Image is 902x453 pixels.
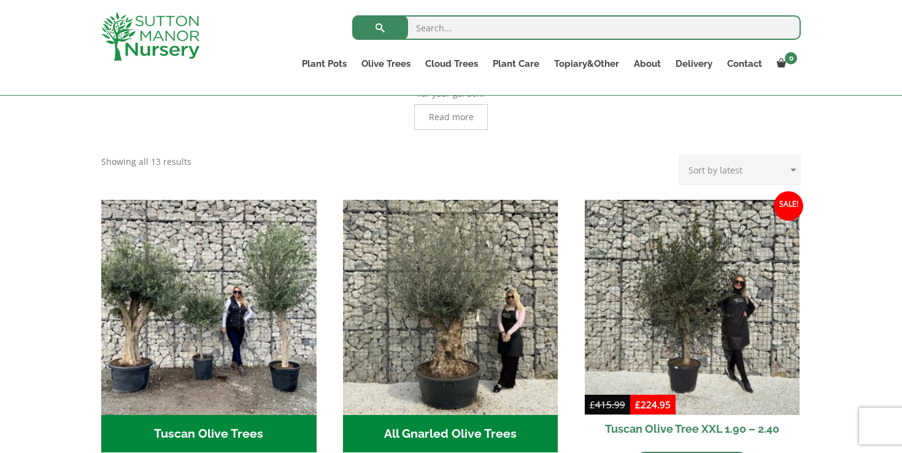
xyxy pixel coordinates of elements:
h2: Tuscan Olive Trees [101,415,317,453]
span: £ [590,398,595,411]
a: Delivery [668,55,720,72]
select: Shop order [679,154,801,185]
img: logo [101,12,199,61]
input: Search... [352,15,801,40]
img: Tuscan Olive Trees [101,200,317,415]
span: Sale! [774,191,803,221]
a: 0 [769,55,801,72]
a: About [626,55,668,72]
a: Contact [720,55,769,72]
p: Showing all 13 results [101,154,191,169]
a: Cloud Trees [418,55,485,72]
span: Read more [429,113,474,121]
a: Plant Care [485,55,547,72]
a: Visit product category Tuscan Olive Trees [101,200,317,452]
h2: Tuscan Olive Tree XXL 1.90 – 2.40 [585,415,800,443]
img: Tuscan Olive Tree XXL 1.90 - 2.40 [585,200,800,415]
a: Olive Trees [354,55,418,72]
a: Visit product category All Gnarled Olive Trees [343,200,558,452]
img: All Gnarled Olive Trees [343,200,558,415]
a: Sale! Tuscan Olive Tree XXL 1.90 – 2.40 [585,200,800,443]
span: £ [635,398,641,411]
a: Topiary&Other [547,55,626,72]
bdi: 224.95 [635,398,671,411]
bdi: 415.99 [590,398,625,411]
h2: All Gnarled Olive Trees [343,415,558,453]
span: 0 [785,52,797,64]
a: Plant Pots [295,55,354,72]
